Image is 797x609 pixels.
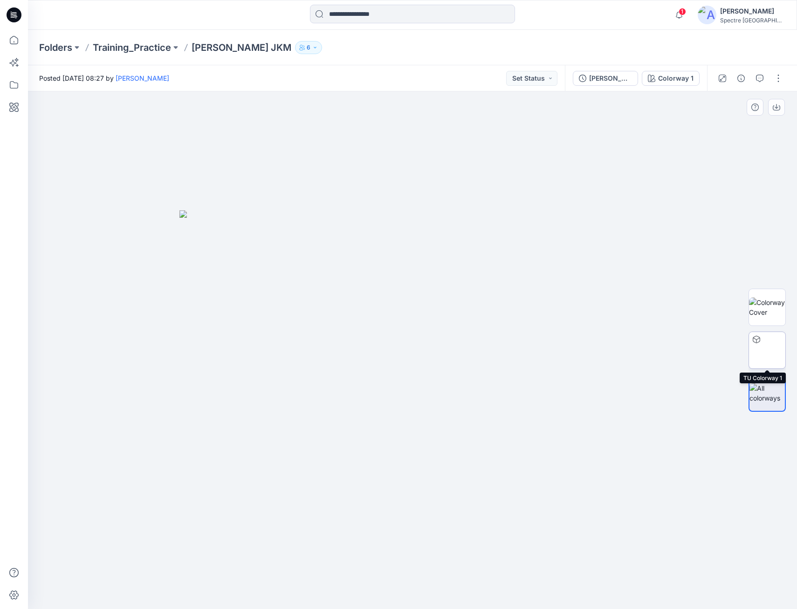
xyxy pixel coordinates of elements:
[192,41,291,54] p: [PERSON_NAME] JKM
[307,42,310,53] p: 6
[295,41,322,54] button: 6
[658,73,694,83] div: Colorway 1
[720,17,785,24] div: Spectre [GEOGRAPHIC_DATA]
[39,41,72,54] a: Folders
[720,6,785,17] div: [PERSON_NAME]
[642,71,700,86] button: Colorway 1
[573,71,638,86] button: [PERSON_NAME] JKM
[589,73,632,83] div: [PERSON_NAME] JKM
[93,41,171,54] a: Training_Practice
[39,73,169,83] span: Posted [DATE] 08:27 by
[749,383,785,403] img: All colorways
[179,210,646,609] img: eyJhbGciOiJIUzI1NiIsImtpZCI6IjAiLCJzbHQiOiJzZXMiLCJ0eXAiOiJKV1QifQ.eyJkYXRhIjp7InR5cGUiOiJzdG9yYW...
[679,8,686,15] span: 1
[749,298,785,317] img: Colorway Cover
[698,6,716,24] img: avatar
[734,71,749,86] button: Details
[116,74,169,82] a: [PERSON_NAME]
